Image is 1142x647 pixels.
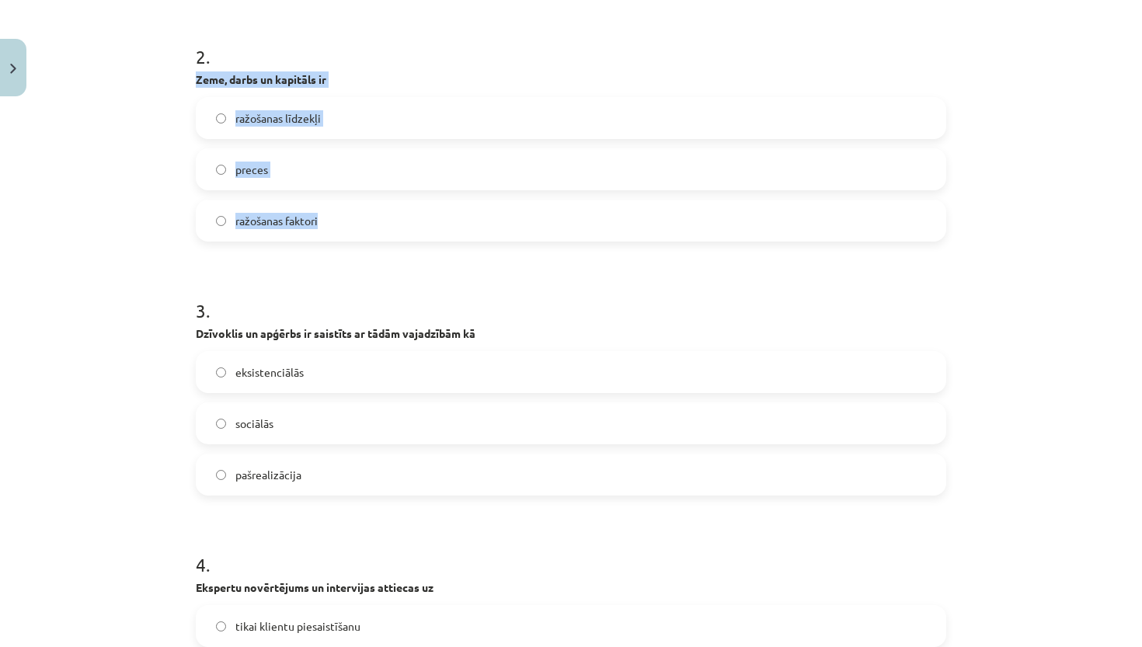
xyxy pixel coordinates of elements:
h1: 2 . [196,19,946,67]
input: sociālās [216,419,226,429]
input: ražošanas līdzekļi [216,113,226,123]
b: Zeme, darbs un kapitāls ir [196,72,326,86]
span: sociālās [235,416,273,432]
span: preces [235,162,268,178]
b: Ekspertu novērtējums un intervijas attiecas uz [196,580,433,594]
span: eksistenciālās [235,364,304,381]
input: eksistenciālās [216,367,226,377]
span: pašrealizācija [235,467,301,483]
input: pašrealizācija [216,470,226,480]
input: ražošanas faktori [216,216,226,226]
strong: Dzīvoklis un apģērbs ir saistīts ar tādām vajadzībām kā [196,326,475,340]
input: tikai klientu piesaistīšanu [216,621,226,631]
h1: 4 . [196,527,946,575]
span: ražošanas līdzekļi [235,110,321,127]
span: tikai klientu piesaistīšanu [235,618,360,635]
img: icon-close-lesson-0947bae3869378f0d4975bcd49f059093ad1ed9edebbc8119c70593378902aed.svg [10,64,16,74]
h1: 3 . [196,273,946,321]
span: ražošanas faktori [235,213,318,229]
input: preces [216,165,226,175]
